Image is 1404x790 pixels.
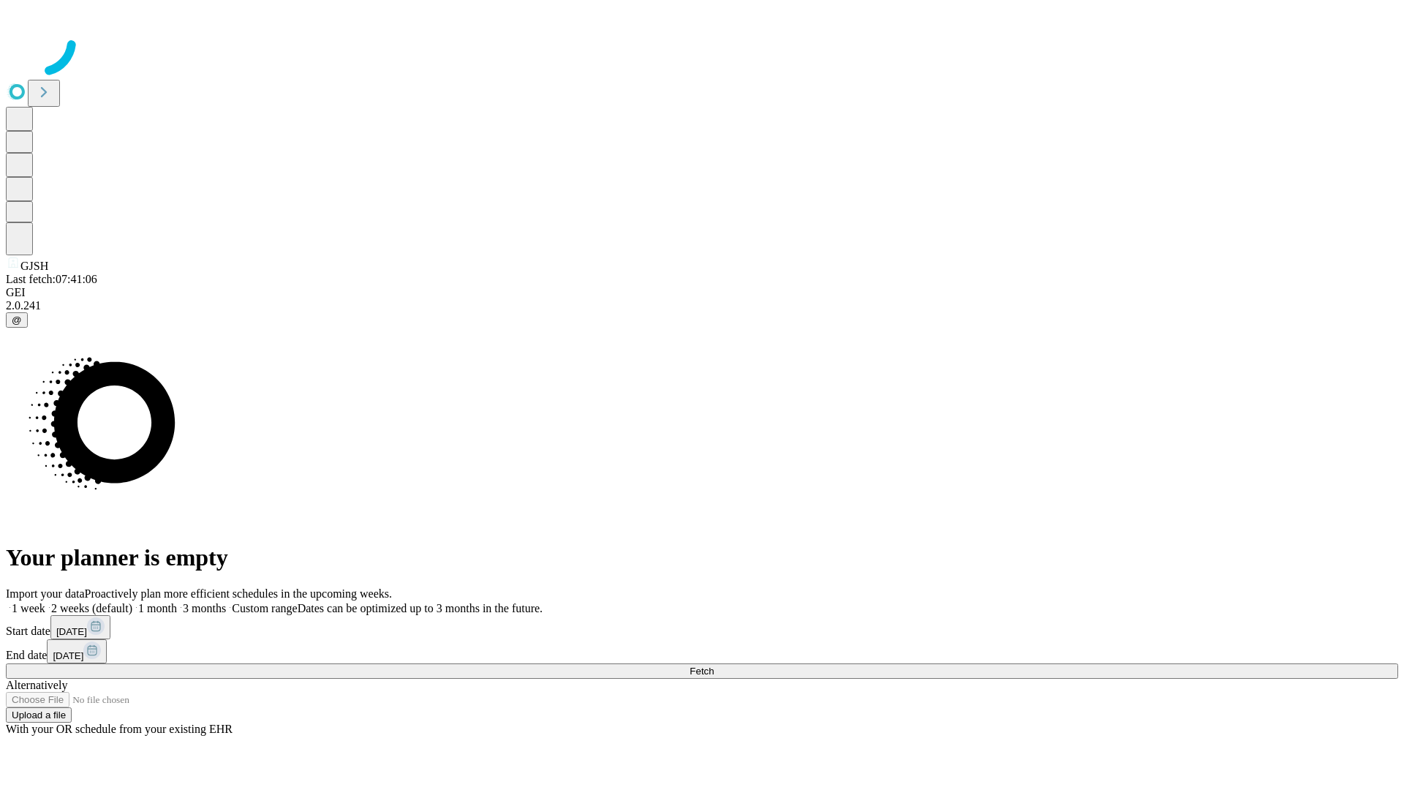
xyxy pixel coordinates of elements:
[6,544,1398,571] h1: Your planner is empty
[85,587,392,600] span: Proactively plan more efficient schedules in the upcoming weeks.
[6,587,85,600] span: Import your data
[53,650,83,661] span: [DATE]
[50,615,110,639] button: [DATE]
[6,312,28,328] button: @
[6,299,1398,312] div: 2.0.241
[6,639,1398,663] div: End date
[232,602,297,614] span: Custom range
[6,273,97,285] span: Last fetch: 07:41:06
[138,602,177,614] span: 1 month
[56,626,87,637] span: [DATE]
[12,315,22,326] span: @
[6,679,67,691] span: Alternatively
[298,602,543,614] span: Dates can be optimized up to 3 months in the future.
[6,286,1398,299] div: GEI
[47,639,107,663] button: [DATE]
[6,615,1398,639] div: Start date
[6,663,1398,679] button: Fetch
[690,666,714,677] span: Fetch
[183,602,226,614] span: 3 months
[12,602,45,614] span: 1 week
[20,260,48,272] span: GJSH
[6,707,72,723] button: Upload a file
[51,602,132,614] span: 2 weeks (default)
[6,723,233,735] span: With your OR schedule from your existing EHR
